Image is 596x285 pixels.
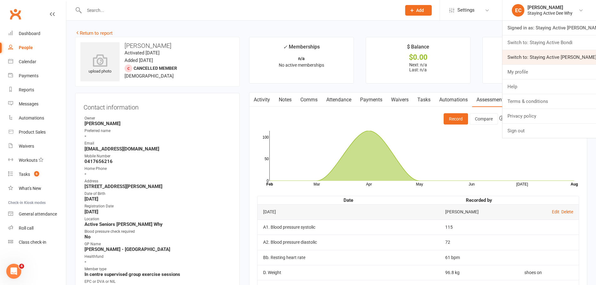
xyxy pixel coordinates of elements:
div: People [19,45,33,50]
td: A1. Blood pressure systolic [257,220,440,235]
span: No active memberships [279,63,324,68]
a: Payments [8,69,66,83]
a: Product Sales [8,125,66,139]
strong: In centre supervised group exercise sessions [84,272,231,277]
strong: n/a [298,56,305,61]
a: Notes [274,93,296,107]
a: Automations [8,111,66,125]
div: What's New [19,186,41,191]
a: Workouts [8,153,66,167]
strong: - [84,171,231,177]
td: shoes on [519,265,579,280]
div: EC [512,4,524,17]
span: Cancelled member [134,66,177,71]
div: EPC or DVA or NIL [84,279,231,285]
div: General attendance [19,211,57,216]
div: Product Sales [19,130,46,135]
td: A2. Blood pressure diastolic [257,235,440,250]
span: 4 [19,264,24,269]
span: Add [416,8,424,13]
strong: [EMAIL_ADDRESS][DOMAIN_NAME] [84,146,231,152]
th: Date [257,196,440,204]
div: Reports [19,87,34,92]
a: Sign out [502,124,596,138]
a: Waivers [8,139,66,153]
strong: - [84,259,231,265]
th: Recorded by [440,196,519,204]
div: Preferred name [84,128,231,134]
div: Roll call [19,226,33,231]
a: Reports [8,83,66,97]
div: Automations [19,115,44,120]
strong: [PERSON_NAME] [84,121,231,126]
td: 96.8 kg [440,265,519,280]
button: Add [405,5,432,16]
div: Messages [19,101,38,106]
a: Delete [561,209,573,214]
a: Return to report [75,30,113,36]
a: Switch to: Staying Active [PERSON_NAME] [502,50,596,64]
td: 61 bpm [440,250,519,265]
a: Comms [296,93,322,107]
a: Privacy policy [502,109,596,123]
div: [DATE] [488,62,581,69]
div: Home Phone [84,166,231,172]
i: ✓ [283,44,287,50]
td: [PERSON_NAME] [440,204,519,219]
div: Staying Active Dee Why [527,10,573,16]
strong: [DATE] [84,196,231,202]
time: Added [DATE] [125,58,153,63]
td: Bb. Resting heart rate [257,250,440,265]
div: $0.00 [372,54,465,61]
span: 6 [34,171,39,176]
button: Record [444,113,468,125]
strong: - [84,133,231,139]
div: Class check-in [19,240,46,245]
a: Signed in as: Staying Active [PERSON_NAME] [502,21,596,35]
a: Class kiosk mode [8,235,66,249]
a: What's New [8,181,66,196]
strong: [STREET_ADDRESS][PERSON_NAME] [84,184,231,189]
span: [DEMOGRAPHIC_DATA] [125,73,174,79]
strong: Active Seniors [PERSON_NAME] Why [84,221,231,227]
strong: [PERSON_NAME] - [GEOGRAPHIC_DATA] [84,247,231,252]
a: Messages [8,97,66,111]
div: [DATE] [263,210,434,214]
div: Registration Date [84,203,231,209]
a: Help [502,79,596,94]
div: Date of Birth [84,191,231,197]
div: Waivers [19,144,34,149]
button: Compare [470,113,498,125]
div: Member type [84,266,231,272]
div: Blood pressure check required [84,229,231,235]
div: Dashboard [19,31,40,36]
a: Clubworx [8,6,23,22]
a: Assessments [472,93,510,107]
div: Mobile Number [84,153,231,159]
div: Email [84,140,231,146]
a: Waivers [387,93,413,107]
input: Search... [82,6,397,15]
a: Tasks 6 [8,167,66,181]
h3: [PERSON_NAME] [80,42,234,49]
a: Automations [435,93,472,107]
a: Tasks [413,93,435,107]
td: 72 [440,235,519,250]
a: Payments [356,93,387,107]
a: Calendar [8,55,66,69]
div: $ Balance [407,43,429,54]
div: Payments [19,73,38,78]
div: Memberships [283,43,320,54]
div: Healthfund [84,254,231,260]
a: People [8,41,66,55]
div: [PERSON_NAME] [527,5,573,10]
div: GP Name [84,241,231,247]
div: upload photo [80,54,120,75]
td: D. Weight [257,265,440,280]
a: General attendance kiosk mode [8,207,66,221]
p: Next: n/a Last: n/a [372,62,465,72]
div: Address [84,178,231,184]
div: Calendar [19,59,36,64]
div: Tasks [19,172,30,177]
div: Owner [84,115,231,121]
